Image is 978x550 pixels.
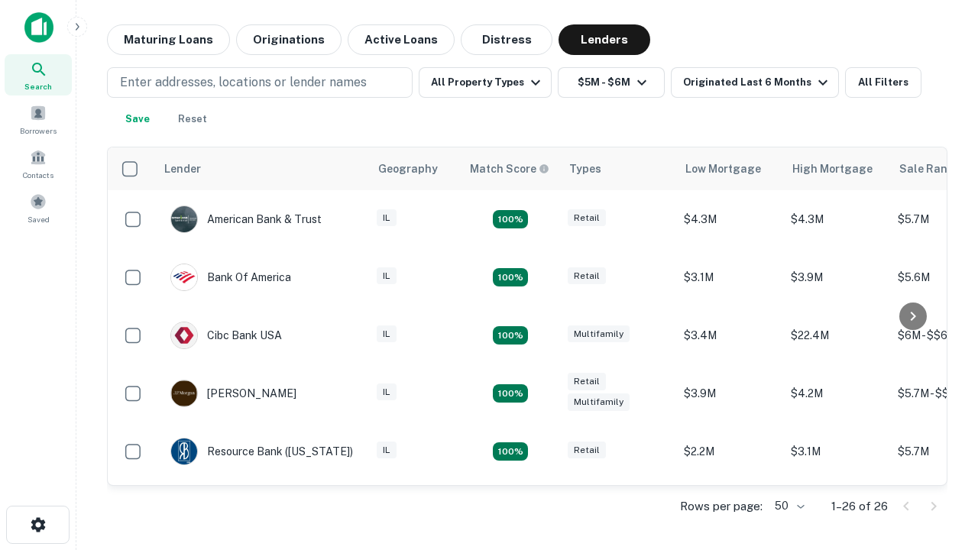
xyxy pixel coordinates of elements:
td: $3.1M [783,422,890,480]
div: Retail [568,209,606,227]
button: Enter addresses, locations or lender names [107,67,413,98]
div: Matching Properties: 4, hasApolloMatch: undefined [493,268,528,286]
td: $3.1M [676,248,783,306]
span: Borrowers [20,125,57,137]
a: Borrowers [5,99,72,140]
h6: Match Score [470,160,546,177]
div: IL [377,325,397,343]
div: Lender [164,160,201,178]
button: Distress [461,24,552,55]
th: Capitalize uses an advanced AI algorithm to match your search with the best lender. The match sco... [461,147,560,190]
div: Matching Properties: 7, hasApolloMatch: undefined [493,210,528,228]
img: picture [171,438,197,464]
a: Search [5,54,72,95]
div: Multifamily [568,325,630,343]
td: $22.4M [783,306,890,364]
div: IL [377,383,397,401]
img: picture [171,380,197,406]
button: $5M - $6M [558,67,665,98]
img: picture [171,206,197,232]
th: Low Mortgage [676,147,783,190]
button: All Filters [845,67,921,98]
div: Matching Properties: 4, hasApolloMatch: undefined [493,384,528,403]
div: Geography [378,160,438,178]
td: $3.9M [676,364,783,422]
div: IL [377,442,397,459]
p: Rows per page: [680,497,763,516]
div: High Mortgage [792,160,873,178]
img: capitalize-icon.png [24,12,53,43]
button: Save your search to get updates of matches that match your search criteria. [113,104,162,134]
div: Capitalize uses an advanced AI algorithm to match your search with the best lender. The match sco... [470,160,549,177]
th: Types [560,147,676,190]
div: IL [377,267,397,285]
button: Reset [168,104,217,134]
td: $3.4M [676,306,783,364]
td: $4.3M [783,190,890,248]
div: [PERSON_NAME] [170,380,296,407]
div: Cibc Bank USA [170,322,282,349]
button: Originated Last 6 Months [671,67,839,98]
div: Multifamily [568,393,630,411]
td: $4.2M [783,364,890,422]
button: All Property Types [419,67,552,98]
button: Active Loans [348,24,455,55]
span: Saved [28,213,50,225]
span: Search [24,80,52,92]
td: $3.9M [783,248,890,306]
div: Retail [568,442,606,459]
span: Contacts [23,169,53,181]
th: Lender [155,147,369,190]
th: Geography [369,147,461,190]
div: American Bank & Trust [170,205,322,233]
p: Enter addresses, locations or lender names [120,73,367,92]
p: 1–26 of 26 [831,497,888,516]
iframe: Chat Widget [902,379,978,452]
div: Retail [568,267,606,285]
img: picture [171,264,197,290]
button: Originations [236,24,342,55]
div: Matching Properties: 4, hasApolloMatch: undefined [493,442,528,461]
img: picture [171,322,197,348]
td: $4.3M [676,190,783,248]
div: Originated Last 6 Months [683,73,832,92]
div: Retail [568,373,606,390]
div: Types [569,160,601,178]
div: Low Mortgage [685,160,761,178]
button: Lenders [559,24,650,55]
button: Maturing Loans [107,24,230,55]
td: $19.4M [783,480,890,539]
a: Contacts [5,143,72,184]
div: Resource Bank ([US_STATE]) [170,438,353,465]
td: $19.4M [676,480,783,539]
div: Bank Of America [170,264,291,291]
th: High Mortgage [783,147,890,190]
td: $2.2M [676,422,783,480]
div: IL [377,209,397,227]
div: Matching Properties: 4, hasApolloMatch: undefined [493,326,528,345]
a: Saved [5,187,72,228]
div: 50 [769,495,807,517]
